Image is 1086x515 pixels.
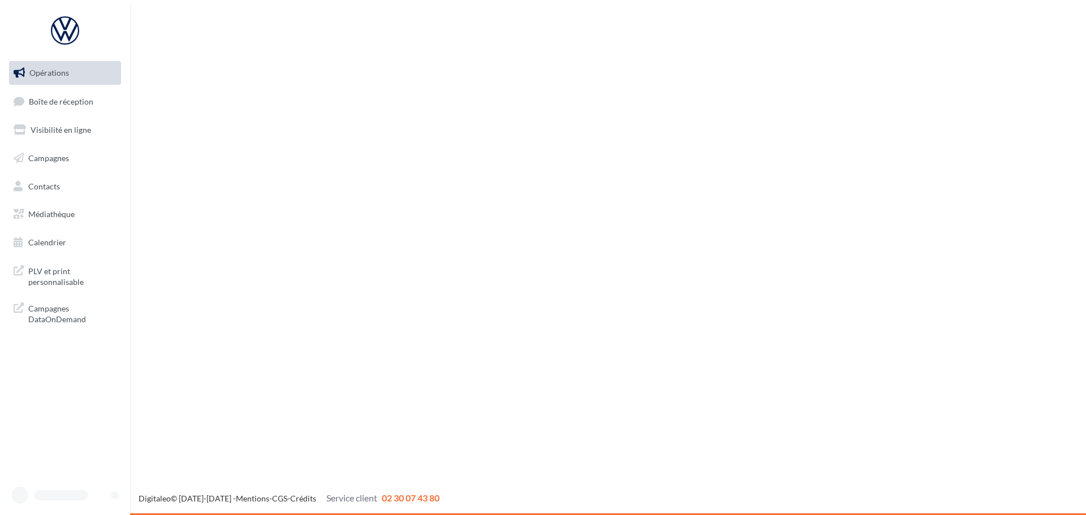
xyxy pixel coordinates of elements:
span: PLV et print personnalisable [28,263,117,288]
span: © [DATE]-[DATE] - - - [139,494,439,503]
a: Médiathèque [7,202,123,226]
a: Visibilité en ligne [7,118,123,142]
span: Calendrier [28,237,66,247]
a: PLV et print personnalisable [7,259,123,292]
a: CGS [272,494,287,503]
a: Digitaleo [139,494,171,503]
a: Campagnes [7,146,123,170]
span: 02 30 07 43 80 [382,492,439,503]
span: Visibilité en ligne [31,125,91,135]
a: Crédits [290,494,316,503]
a: Boîte de réception [7,89,123,114]
a: Calendrier [7,231,123,254]
span: Boîte de réception [29,96,93,106]
a: Contacts [7,175,123,198]
span: Service client [326,492,377,503]
a: Campagnes DataOnDemand [7,296,123,330]
span: Médiathèque [28,209,75,219]
span: Opérations [29,68,69,77]
span: Contacts [28,181,60,191]
span: Campagnes [28,153,69,163]
span: Campagnes DataOnDemand [28,301,117,325]
a: Opérations [7,61,123,85]
a: Mentions [236,494,269,503]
